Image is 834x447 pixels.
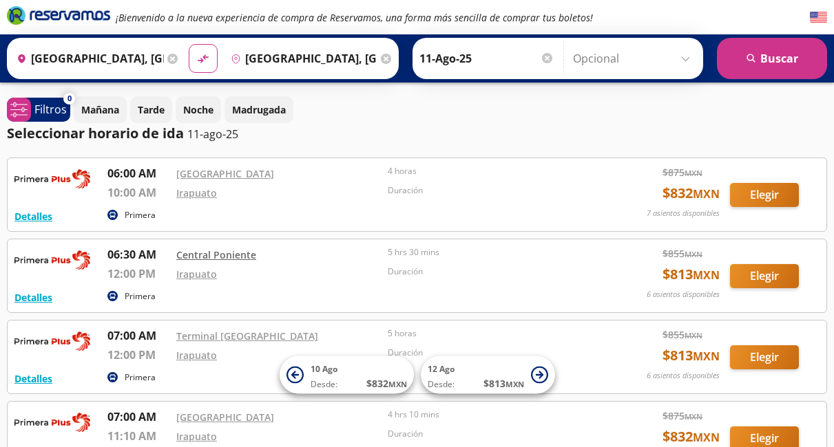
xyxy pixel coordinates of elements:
[125,371,156,384] p: Primera
[685,330,702,340] small: MXN
[388,428,592,440] p: Duración
[663,264,720,285] span: $ 813
[107,265,169,282] p: 12:00 PM
[388,379,407,389] small: MXN
[138,102,165,117] p: Tarde
[663,408,702,423] span: $ 875
[225,96,293,123] button: Madrugada
[7,123,184,144] p: Seleccionar horario de ida
[176,430,217,443] a: Irapuato
[107,246,169,263] p: 06:30 AM
[14,408,90,436] img: RESERVAMOS
[685,168,702,178] small: MXN
[388,408,592,421] p: 4 hrs 10 mins
[176,349,217,362] a: Irapuato
[730,345,799,369] button: Elegir
[232,102,286,117] p: Madrugada
[14,371,52,386] button: Detalles
[81,102,119,117] p: Mañana
[225,41,378,76] input: Buscar Destino
[14,209,52,223] button: Detalles
[647,289,720,301] p: 6 asientos disponibles
[107,347,169,363] p: 12:00 PM
[663,183,720,204] span: $ 832
[176,248,256,261] a: Central Poniente
[730,183,799,207] button: Elegir
[107,327,169,344] p: 07:00 AM
[107,428,169,444] p: 11:10 AM
[14,165,90,193] img: RESERVAMOS
[693,268,720,283] small: MXN
[388,165,592,177] p: 4 horas
[717,38,827,79] button: Buscar
[107,184,169,201] p: 10:00 AM
[176,96,221,123] button: Noche
[183,102,213,117] p: Noche
[663,345,720,366] span: $ 813
[14,246,90,274] img: RESERVAMOS
[810,9,827,26] button: English
[14,290,52,305] button: Detalles
[176,167,274,180] a: [GEOGRAPHIC_DATA]
[663,426,720,447] span: $ 832
[130,96,172,123] button: Tarde
[388,327,592,340] p: 5 horas
[34,101,67,118] p: Filtros
[388,246,592,259] p: 5 hrs 30 mins
[11,41,164,76] input: Buscar Origen
[663,327,702,342] span: $ 855
[366,376,407,391] span: $ 832
[573,41,696,76] input: Opcional
[125,290,156,303] p: Primera
[647,370,720,382] p: 6 asientos disponibles
[7,5,110,25] i: Brand Logo
[176,329,318,342] a: Terminal [GEOGRAPHIC_DATA]
[107,165,169,182] p: 06:00 AM
[428,378,455,391] span: Desde:
[388,184,592,197] p: Duración
[693,186,720,201] small: MXN
[685,249,702,259] small: MXN
[311,363,337,375] span: 10 Ago
[388,265,592,278] p: Duración
[428,363,455,375] span: 12 Ago
[693,349,720,364] small: MXN
[176,268,217,281] a: Irapuato
[7,98,70,122] button: 0Filtros
[663,165,702,179] span: $ 875
[311,378,337,391] span: Desde:
[176,186,217,199] a: Irapuato
[280,356,414,394] button: 10 AgoDesde:$832MXN
[107,408,169,425] p: 07:00 AM
[693,430,720,445] small: MXN
[187,126,238,142] p: 11-ago-25
[483,376,524,391] span: $ 813
[67,93,72,105] span: 0
[116,11,593,24] em: ¡Bienvenido a la nueva experiencia de compra de Reservamos, una forma más sencilla de comprar tus...
[176,411,274,424] a: [GEOGRAPHIC_DATA]
[74,96,127,123] button: Mañana
[14,327,90,355] img: RESERVAMOS
[421,356,555,394] button: 12 AgoDesde:$813MXN
[7,5,110,30] a: Brand Logo
[663,246,702,261] span: $ 855
[647,208,720,219] p: 7 asientos disponibles
[388,347,592,359] p: Duración
[505,379,524,389] small: MXN
[730,264,799,288] button: Elegir
[685,411,702,422] small: MXN
[125,209,156,221] p: Primera
[419,41,554,76] input: Elegir Fecha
